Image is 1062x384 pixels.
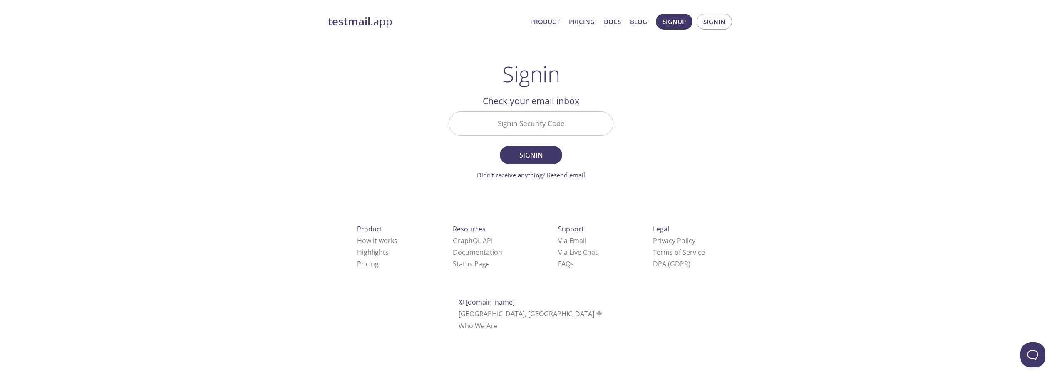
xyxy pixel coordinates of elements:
[530,16,560,27] a: Product
[477,171,585,179] a: Didn't receive anything? Resend email
[571,259,574,268] span: s
[569,16,595,27] a: Pricing
[653,248,705,257] a: Terms of Service
[453,236,493,245] a: GraphQL API
[357,224,382,234] span: Product
[502,62,560,86] h1: Signin
[453,224,486,234] span: Resources
[1020,342,1045,367] iframe: Help Scout Beacon - Open
[663,16,686,27] span: Signup
[328,14,370,29] strong: testmail
[500,146,562,164] button: Signin
[653,236,695,245] a: Privacy Policy
[604,16,621,27] a: Docs
[453,248,502,257] a: Documentation
[653,224,669,234] span: Legal
[509,149,553,161] span: Signin
[558,248,598,257] a: Via Live Chat
[449,94,613,108] h2: Check your email inbox
[697,14,732,30] button: Signin
[558,224,584,234] span: Support
[630,16,647,27] a: Blog
[703,16,725,27] span: Signin
[459,309,604,318] span: [GEOGRAPHIC_DATA], [GEOGRAPHIC_DATA]
[357,259,379,268] a: Pricing
[558,259,574,268] a: FAQ
[328,15,524,29] a: testmail.app
[558,236,586,245] a: Via Email
[656,14,692,30] button: Signup
[653,259,690,268] a: DPA (GDPR)
[357,236,397,245] a: How it works
[357,248,389,257] a: Highlights
[459,298,515,307] span: © [DOMAIN_NAME]
[459,321,497,330] a: Who We Are
[453,259,490,268] a: Status Page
